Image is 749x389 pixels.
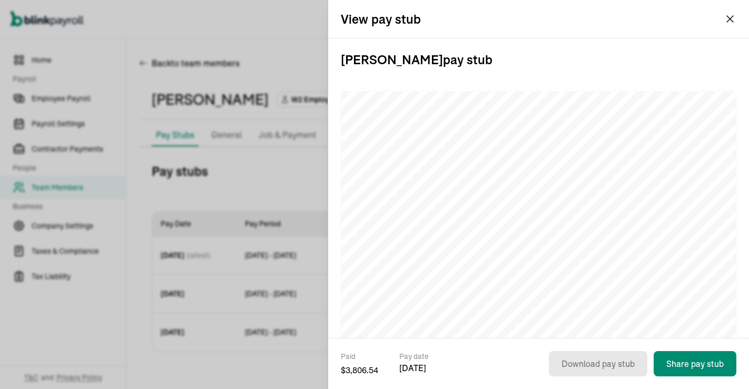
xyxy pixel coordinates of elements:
[341,38,736,81] h3: [PERSON_NAME] pay stub
[399,362,429,374] span: [DATE]
[549,351,647,376] button: Download pay stub
[654,351,736,376] button: Share pay stub
[341,11,421,27] h2: View pay stub
[341,364,378,376] span: $ 3,806.54
[399,351,429,362] span: Pay date
[341,351,378,362] span: Paid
